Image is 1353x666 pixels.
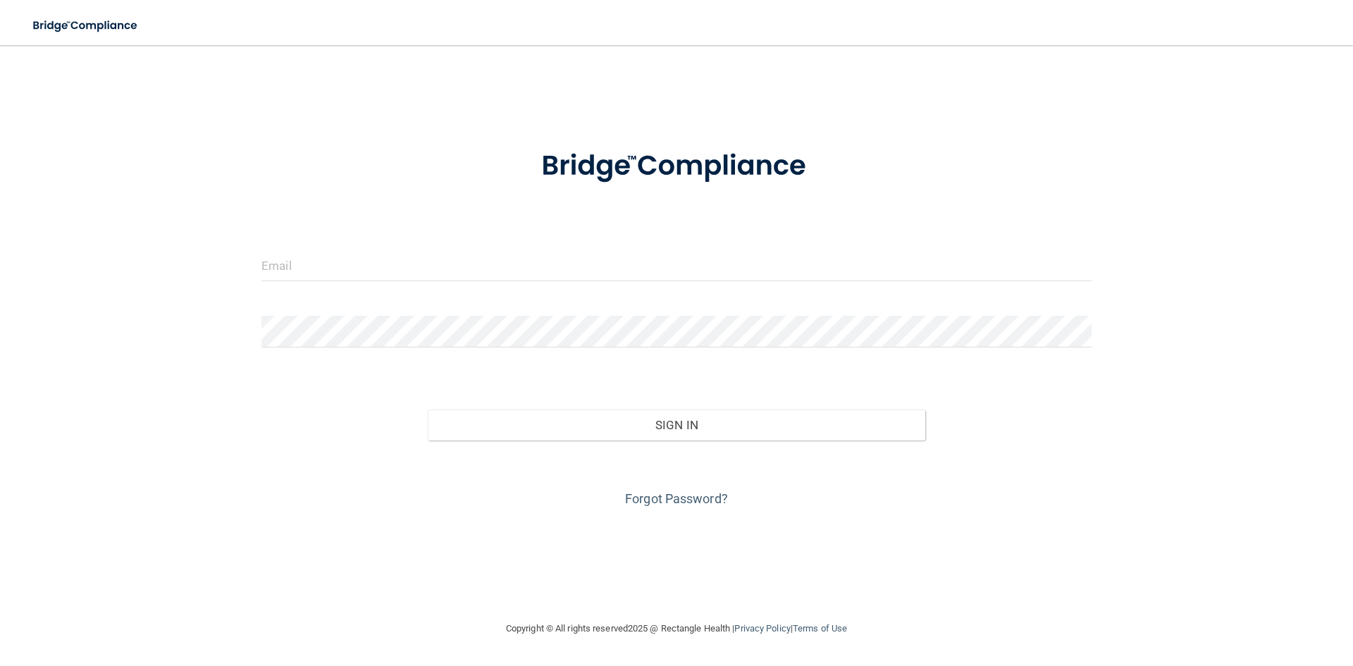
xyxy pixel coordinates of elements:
[428,409,926,440] button: Sign In
[793,623,847,634] a: Terms of Use
[734,623,790,634] a: Privacy Policy
[512,130,841,203] img: bridge_compliance_login_screen.278c3ca4.svg
[261,249,1092,281] input: Email
[625,491,728,506] a: Forgot Password?
[419,606,934,651] div: Copyright © All rights reserved 2025 @ Rectangle Health | |
[21,11,151,40] img: bridge_compliance_login_screen.278c3ca4.svg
